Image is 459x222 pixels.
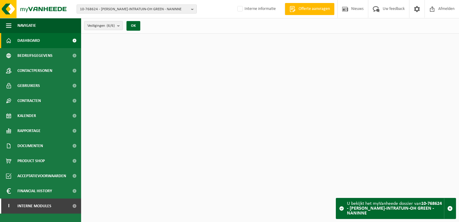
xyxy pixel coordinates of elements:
span: Interne modules [17,199,51,214]
span: Bedrijfsgegevens [17,48,53,63]
span: Contracten [17,93,41,108]
span: Vestigingen [87,21,115,30]
span: 10-768624 - [PERSON_NAME]-INTRATUIN-OH GREEN - NANINNE [80,5,189,14]
count: (6/6) [107,24,115,28]
span: Kalender [17,108,36,123]
span: Navigatie [17,18,36,33]
span: Documenten [17,138,43,153]
button: OK [126,21,140,31]
strong: 10-768624 - [PERSON_NAME]-INTRATUIN-OH GREEN - NANINNE [347,201,442,216]
label: Interne informatie [236,5,276,14]
a: Offerte aanvragen [285,3,334,15]
span: Gebruikers [17,78,40,93]
button: Vestigingen(6/6) [84,21,123,30]
span: Rapportage [17,123,41,138]
span: Contactpersonen [17,63,52,78]
span: Product Shop [17,153,45,168]
span: Financial History [17,183,52,199]
span: Offerte aanvragen [297,6,331,12]
span: Acceptatievoorwaarden [17,168,66,183]
span: I [6,199,11,214]
button: 10-768624 - [PERSON_NAME]-INTRATUIN-OH GREEN - NANINNE [77,5,197,14]
span: Dashboard [17,33,40,48]
div: U bekijkt het myVanheede dossier van [347,198,444,219]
